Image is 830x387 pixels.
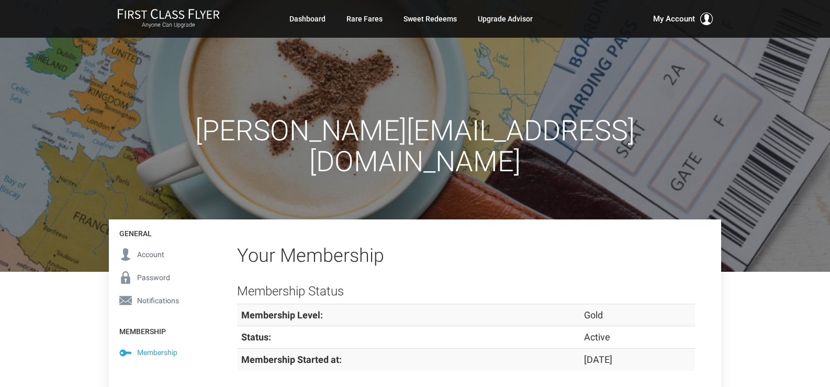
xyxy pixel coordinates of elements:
[109,115,721,178] h1: [PERSON_NAME][EMAIL_ADDRESS][DOMAIN_NAME]
[241,354,342,365] strong: Membership Started at:
[137,295,179,306] span: Notifications
[109,266,211,289] a: Password
[137,347,177,358] span: Membership
[109,243,211,266] a: Account
[109,219,211,243] h4: General
[241,309,323,320] strong: Membership Level:
[241,331,271,342] strong: Status:
[109,289,211,312] a: Notifications
[580,304,695,326] td: Gold
[289,9,326,28] a: Dashboard
[117,21,220,29] small: Anyone Can Upgrade
[237,284,695,298] h3: Membership Status
[117,8,220,29] a: First Class FlyerAnyone Can Upgrade
[137,249,164,260] span: Account
[137,272,170,283] span: Password
[478,9,533,28] a: Upgrade Advisor
[346,9,383,28] a: Rare Fares
[403,9,457,28] a: Sweet Redeems
[580,349,695,371] td: [DATE]
[117,8,220,19] img: First Class Flyer
[237,246,695,267] h2: Your Membership
[109,317,211,341] h4: Membership
[580,326,695,349] td: Active
[109,341,211,364] a: Membership
[653,13,713,25] button: My Account
[653,13,695,25] span: My Account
